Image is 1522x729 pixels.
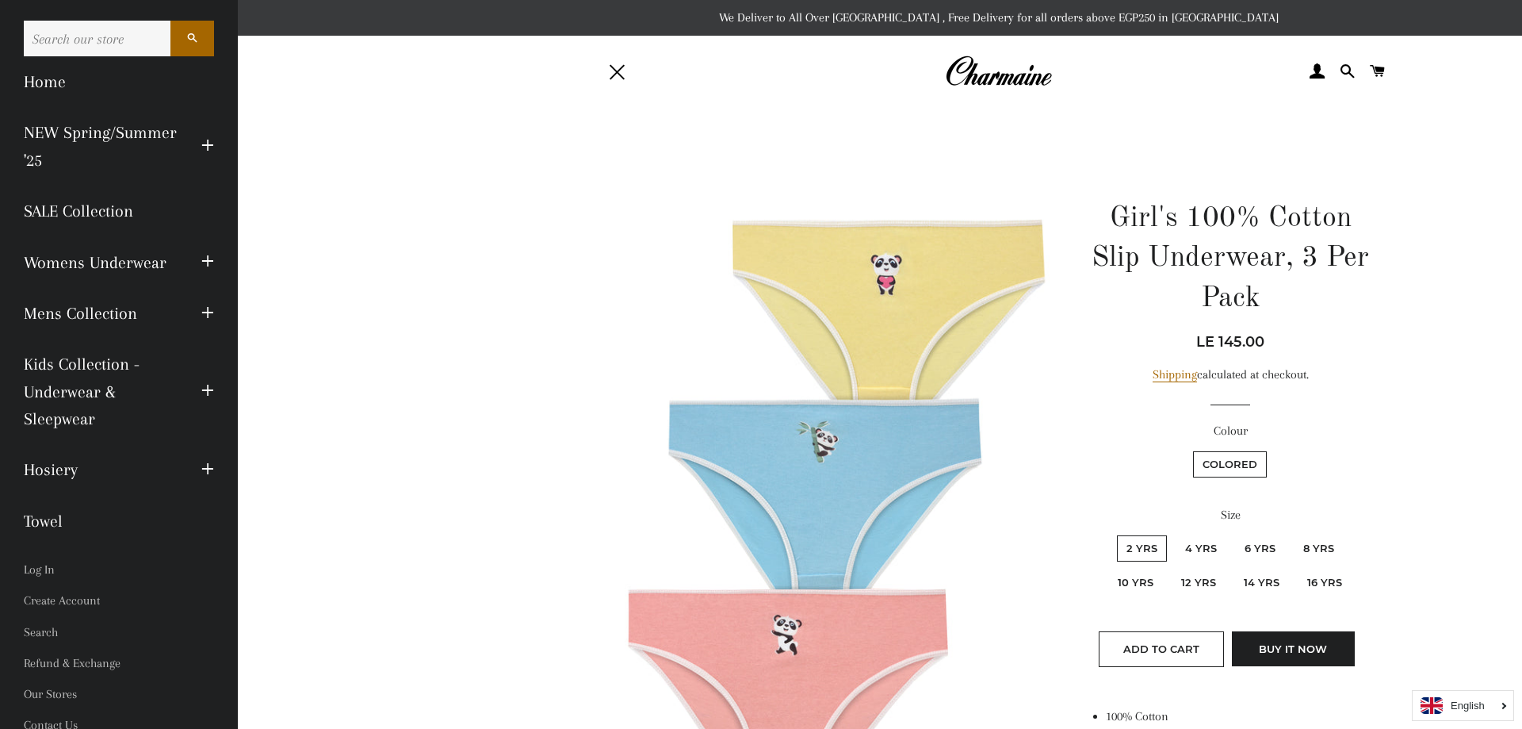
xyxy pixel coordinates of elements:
[1421,697,1505,714] a: English
[1108,570,1163,596] label: 10 yrs
[1099,631,1224,666] button: Add to Cart
[12,339,189,444] a: Kids Collection - Underwear & Sleepwear
[1451,700,1485,711] i: English
[12,107,189,186] a: NEW Spring/Summer '25
[12,186,226,236] a: SALE Collection
[1090,365,1371,385] div: calculated at checkout.
[1232,631,1355,666] button: Buy it now
[12,288,189,339] a: Mens Collection
[12,56,226,107] a: Home
[24,21,170,56] input: Search our store
[1298,570,1352,596] label: 16 yrs
[12,617,226,648] a: Search
[12,444,189,495] a: Hosiery
[1123,643,1199,655] span: Add to Cart
[12,679,226,710] a: Our Stores
[1193,451,1267,478] label: Colored
[1294,535,1344,562] label: 8 yrs
[945,54,1052,89] img: Charmaine Egypt
[1176,535,1226,562] label: 4 yrs
[12,585,226,616] a: Create Account
[1117,535,1167,562] label: 2 yrs
[1172,570,1226,596] label: 12 yrs
[1090,505,1371,525] label: Size
[1234,570,1289,596] label: 14 yrs
[12,237,189,288] a: Womens Underwear
[1235,535,1285,562] label: 6 yrs
[1153,367,1197,382] a: Shipping
[1090,199,1371,319] h1: Girl's 100% Cotton Slip Underwear, 3 Per Pack
[1106,709,1168,723] span: 100% Cotton
[12,496,226,547] a: Towel
[1196,333,1264,351] span: LE 145.00
[12,648,226,679] a: Refund & Exchange
[1090,421,1371,441] label: Colour
[12,554,226,585] a: Log In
